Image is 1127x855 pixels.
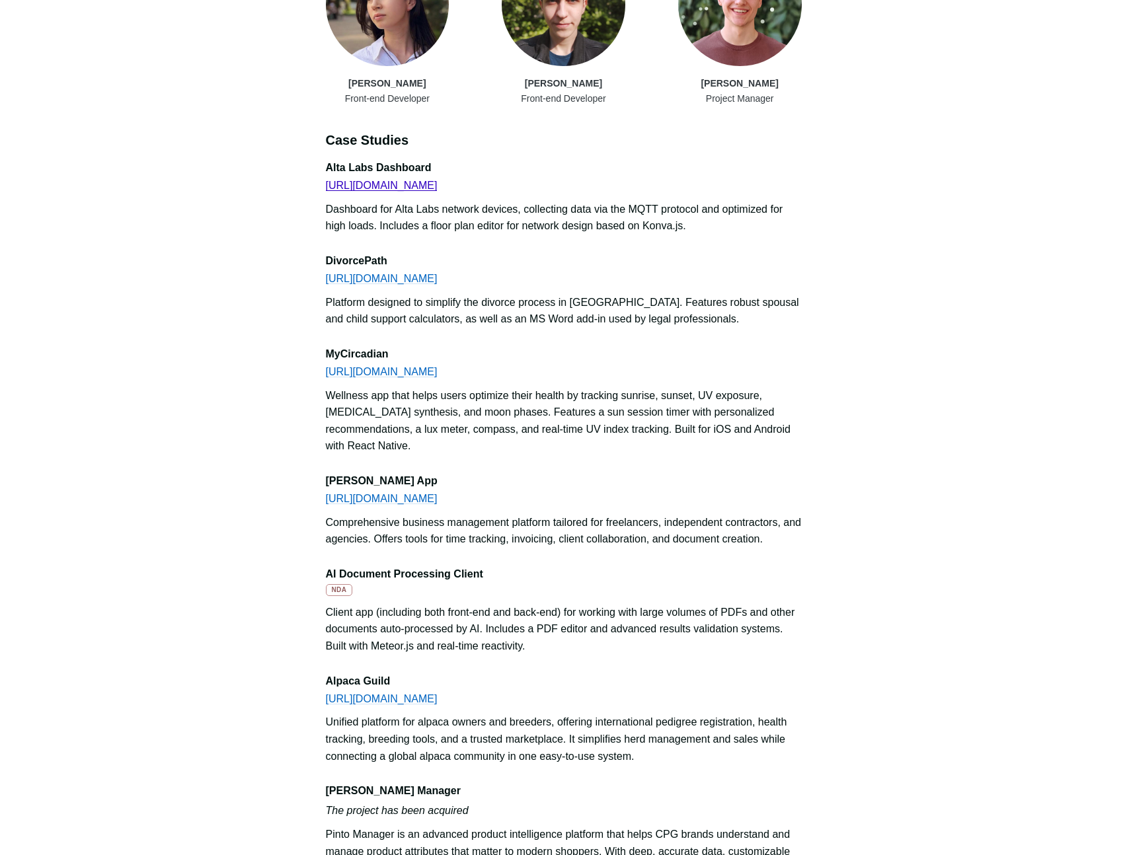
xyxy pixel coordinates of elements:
[326,714,802,764] div: Unified platform for alpaca owners and breeders, offering international pedigree registration, he...
[326,387,802,455] div: Wellness app that helps users optimize their health by tracking sunrise, sunset, UV exposure, [ME...
[326,675,802,687] h5: Alpaca Guild
[502,76,625,91] div: [PERSON_NAME]
[326,348,802,360] h5: MyCircadian
[326,161,802,174] h5: Alta Labs Dashboard
[326,76,449,91] div: [PERSON_NAME]
[678,76,802,91] div: [PERSON_NAME]
[326,493,438,504] a: [URL][DOMAIN_NAME]
[326,568,802,580] h5: AI Document Processing Client
[326,366,438,377] a: [URL][DOMAIN_NAME]
[678,91,802,106] div: Project Manager
[326,273,438,284] a: [URL][DOMAIN_NAME]
[326,604,802,655] div: Client app (including both front-end and back-end) for working with large volumes of PDFs and oth...
[326,91,449,106] div: Front-end Developer
[326,802,802,819] div: The project has been acquired
[326,784,802,797] h5: [PERSON_NAME] Manager
[502,91,625,106] div: Front-end Developer
[326,584,353,596] div: NDA
[326,514,802,548] div: Comprehensive business management platform tailored for freelancers, independent contractors, and...
[326,693,438,704] a: [URL][DOMAIN_NAME]
[326,254,802,267] h5: DivorcePath
[326,474,802,487] h5: [PERSON_NAME] App
[326,201,802,235] div: Dashboard for Alta Labs network devices, collecting data via the MQTT protocol and optimized for ...
[326,132,802,148] h3: Case Studies
[326,294,802,328] div: Platform designed to simplify the divorce process in [GEOGRAPHIC_DATA]. Features robust spousal a...
[326,180,438,191] a: [URL][DOMAIN_NAME]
